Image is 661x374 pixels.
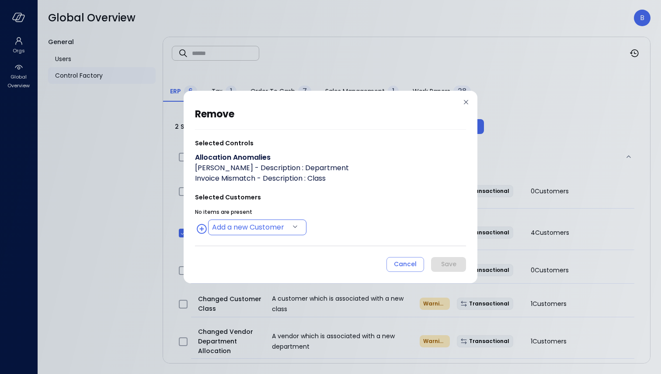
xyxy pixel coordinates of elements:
[386,257,424,272] button: Cancel
[195,192,466,202] span: Selected Customers
[212,222,284,232] span: Add a new Customer
[195,106,457,129] h2: remove
[195,138,466,148] span: Selected Controls
[195,163,349,173] span: [PERSON_NAME] - Description : Department
[195,173,326,184] span: Invoice Mismatch - Description : Class
[195,152,271,163] span: Allocation Anomalies
[195,208,252,216] span: No items are present
[394,259,417,270] div: Cancel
